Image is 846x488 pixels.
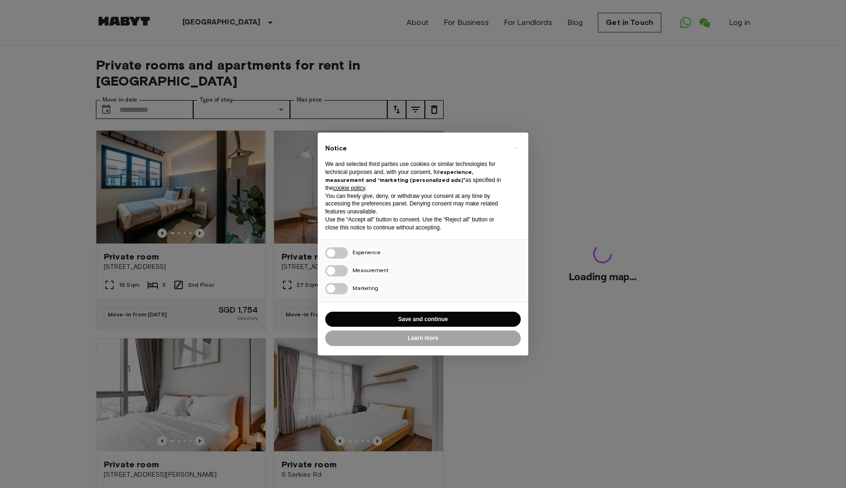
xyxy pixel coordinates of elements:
button: Close this notice [509,140,524,155]
span: Measurement [352,267,389,274]
span: Marketing [352,284,378,291]
p: We and selected third parties use cookies or similar technologies for technical purposes and, wit... [325,160,506,192]
a: cookie policy [333,185,365,191]
strong: experience, measurement and “marketing (personalized ads)” [325,168,473,183]
p: Use the “Accept all” button to consent. Use the “Reject all” button or close this notice to conti... [325,216,506,232]
button: Learn more [325,331,521,346]
span: × [515,142,518,153]
h2: Notice [325,144,506,153]
p: You can freely give, deny, or withdraw your consent at any time by accessing the preferences pane... [325,192,506,216]
span: Experience [352,249,381,256]
button: Save and continue [325,312,521,327]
